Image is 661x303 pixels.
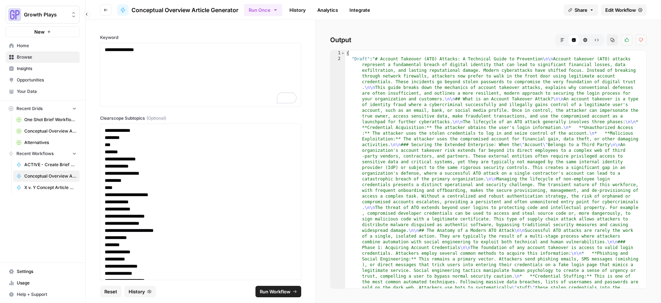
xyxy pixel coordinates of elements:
div: To enrich screen reader interactions, please activate Accessibility in Grammarly extension settings [105,46,297,103]
a: Your Data [6,86,80,97]
a: History [285,4,310,16]
h2: Output [330,34,647,46]
span: Conceptual Overview Article Generator [131,6,238,14]
button: Run Once [244,4,282,16]
a: Settings [6,266,80,277]
span: Conceptual Overview Article Generator [24,173,76,179]
button: Run Workflow [255,286,301,297]
div: 1 [330,50,345,56]
span: Recent Workflows [16,150,54,157]
label: Clearscope Subtopics [100,115,301,121]
span: Browse [17,54,76,60]
span: Alternatives [24,139,76,146]
span: ACTIVE - Create Brief Workflow [24,162,76,168]
span: Usage [17,280,76,286]
button: Share [564,4,598,16]
span: Recent Grids [16,105,43,112]
span: Toggle code folding, rows 1 through 7 [341,50,345,56]
a: Insights [6,63,80,74]
a: Opportunities [6,74,80,86]
span: Your Data [17,88,76,95]
button: Workspace: Growth Plays [6,6,80,24]
label: Keyword [100,34,301,41]
a: Home [6,40,80,51]
button: History [124,286,156,297]
span: Insights [17,65,76,72]
a: Edit Workflow [601,4,647,16]
img: Growth Plays Logo [8,8,21,21]
a: Conceptual Overview Article Generator [13,170,80,182]
a: One Shot Brief Workflow Grid [13,114,80,125]
a: ACTIVE - Create Brief Workflow [13,159,80,170]
span: Growth Plays [24,11,67,18]
span: X v. Y Concept Article Generator [24,184,76,191]
a: Usage [6,277,80,289]
span: Help + Support [17,291,76,298]
span: Edit Workflow [605,6,636,14]
button: Reset [100,286,121,297]
span: (Optional) [146,115,166,121]
button: Help + Support [6,289,80,300]
a: X v. Y Concept Article Generator [13,182,80,193]
a: Conceptual Overview Article Generator [117,4,238,16]
span: Conceptual Overview Article Grid [24,128,76,134]
button: Recent Workflows [6,148,80,159]
span: Opportunities [17,77,76,83]
a: Browse [6,51,80,63]
button: Recent Grids [6,103,80,114]
span: Home [17,43,76,49]
a: Alternatives [13,137,80,148]
span: Settings [17,268,76,275]
span: One Shot Brief Workflow Grid [24,116,76,123]
a: Analytics [313,4,342,16]
a: Integrate [345,4,374,16]
span: New [34,28,45,35]
a: Conceptual Overview Article Grid [13,125,80,137]
span: History [129,288,145,295]
span: Share [575,6,587,14]
button: New [6,26,80,37]
span: Reset [104,288,117,295]
span: Run Workflow [260,288,290,295]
